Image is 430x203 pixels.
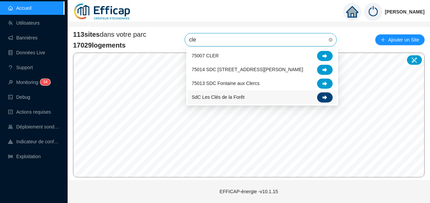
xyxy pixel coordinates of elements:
a: notificationBannières [8,35,38,40]
a: teamUtilisateurs [8,20,40,26]
canvas: Map [73,53,425,177]
span: check-square [8,110,13,114]
span: [PERSON_NAME] [385,1,425,23]
span: plus [381,37,385,42]
sup: 34 [40,79,50,85]
a: slidersExploitation [8,154,41,159]
div: 75013 SDC Fontaine aux Clercs [188,77,337,90]
span: 17029 logements [73,40,146,50]
span: 75007 CLER [192,52,219,59]
a: heat-mapIndicateur de confort [8,139,59,144]
span: close-circle [329,38,333,42]
span: 113 sites [73,31,100,38]
span: 75013 SDC Fontaine aux Clercs [192,80,260,87]
div: SdC Les Clés de la Forêt [188,90,337,104]
span: home [346,6,358,18]
span: dans votre parc [73,30,146,39]
a: homeAccueil [8,5,31,11]
span: EFFICAP-énergie - v10.1.15 [220,189,278,194]
a: codeDebug [8,94,30,100]
a: clusterDéploiement sondes [8,124,59,129]
span: Ajouter un Site [388,35,419,45]
span: 75014 SDC [STREET_ADDRESS][PERSON_NAME] [192,66,303,73]
span: 3 [43,80,45,84]
a: databaseDonnées Live [8,50,45,55]
span: Actions requises [16,109,51,115]
img: power [364,3,382,21]
a: monitorMonitoring34 [8,80,48,85]
div: 75007 CLER [188,49,337,63]
span: 4 [45,80,48,84]
a: questionSupport [8,65,33,70]
button: Ajouter un Site [375,34,425,45]
div: 75014 SDC 116 Av Gal Leclerc [188,63,337,77]
span: SdC Les Clés de la Forêt [192,94,244,101]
